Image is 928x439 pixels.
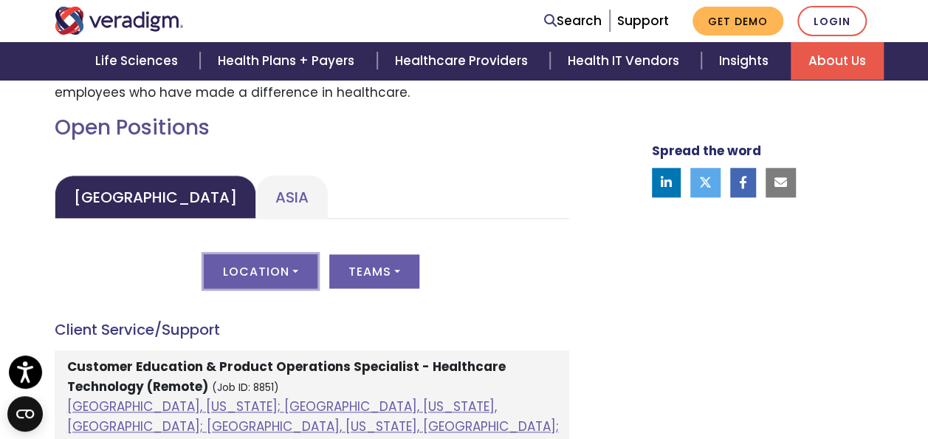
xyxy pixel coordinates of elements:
[55,115,569,140] h2: Open Positions
[617,12,669,30] a: Support
[652,142,761,160] strong: Spread the word
[550,42,701,80] a: Health IT Vendors
[544,11,602,31] a: Search
[55,7,184,35] img: Veradigm logo
[212,381,279,395] small: (Job ID: 8851)
[701,42,791,80] a: Insights
[55,321,569,338] h4: Client Service/Support
[204,254,317,288] button: Location
[329,254,419,288] button: Teams
[55,175,256,219] a: [GEOGRAPHIC_DATA]
[200,42,377,80] a: Health Plans + Payers
[67,358,506,395] strong: Customer Education & Product Operations Specialist - Healthcare Technology (Remote)
[692,7,783,35] a: Get Demo
[78,42,200,80] a: Life Sciences
[791,42,884,80] a: About Us
[797,6,867,36] a: Login
[377,42,550,80] a: Healthcare Providers
[7,396,43,432] button: Open CMP widget
[256,175,328,219] a: Asia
